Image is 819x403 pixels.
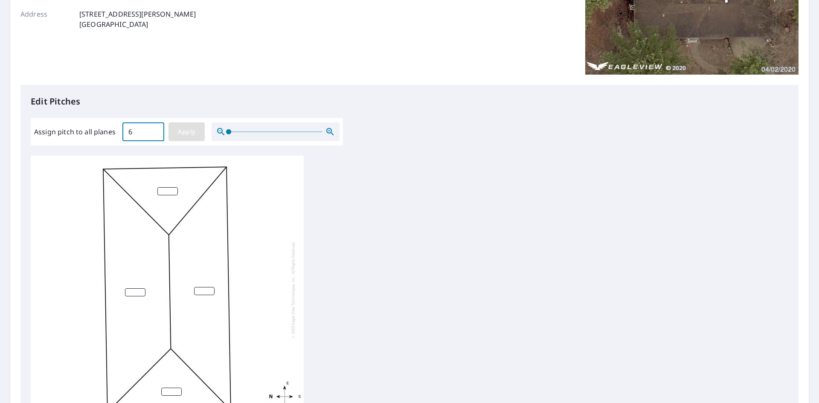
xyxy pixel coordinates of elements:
span: Apply [175,127,198,137]
p: Edit Pitches [31,95,788,108]
input: 00.0 [122,120,164,144]
p: [STREET_ADDRESS][PERSON_NAME] [GEOGRAPHIC_DATA] [79,9,196,29]
p: Address [20,9,72,29]
button: Apply [168,122,205,141]
label: Assign pitch to all planes [34,127,116,137]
